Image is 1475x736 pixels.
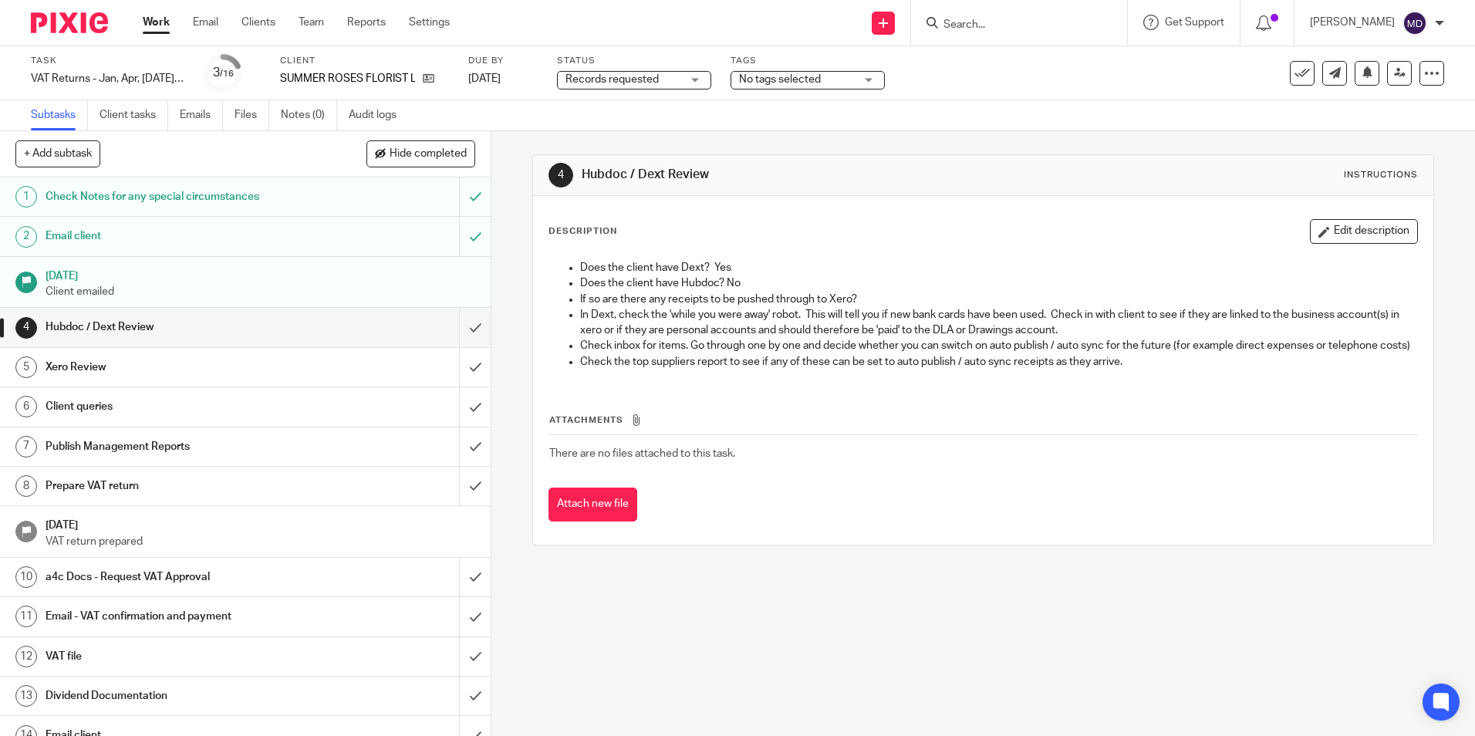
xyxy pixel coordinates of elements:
[46,684,311,707] h1: Dividend Documentation
[46,356,311,379] h1: Xero Review
[31,12,108,33] img: Pixie
[942,19,1081,32] input: Search
[1165,17,1224,28] span: Get Support
[349,100,408,130] a: Audit logs
[46,225,311,248] h1: Email client
[557,55,711,67] label: Status
[731,55,885,67] label: Tags
[15,566,37,588] div: 10
[46,316,311,339] h1: Hubdoc / Dext Review
[31,55,185,67] label: Task
[46,185,311,208] h1: Check Notes for any special circumstances
[347,15,386,30] a: Reports
[580,338,1416,353] p: Check inbox for items. Go through one by one and decide whether you can switch on auto publish / ...
[280,55,449,67] label: Client
[1310,15,1395,30] p: [PERSON_NAME]
[15,685,37,707] div: 13
[366,140,475,167] button: Hide completed
[15,317,37,339] div: 4
[409,15,450,30] a: Settings
[15,646,37,667] div: 12
[548,225,617,238] p: Description
[46,514,476,533] h1: [DATE]
[235,100,269,130] a: Files
[1402,11,1427,35] img: svg%3E
[468,55,538,67] label: Due by
[15,226,37,248] div: 2
[15,140,100,167] button: + Add subtask
[46,566,311,589] h1: a4c Docs - Request VAT Approval
[46,605,311,628] h1: Email - VAT confirmation and payment
[46,435,311,458] h1: Publish Management Reports
[180,100,223,130] a: Emails
[281,100,337,130] a: Notes (0)
[15,186,37,208] div: 1
[580,275,1416,291] p: Does the client have Hubdoc? No
[220,69,234,78] small: /16
[15,356,37,378] div: 5
[193,15,218,30] a: Email
[31,71,185,86] div: VAT Returns - Jan, Apr, Jul, Oct
[15,396,37,417] div: 6
[15,475,37,497] div: 8
[580,292,1416,307] p: If so are there any receipts to be pushed through to Xero?
[1310,219,1418,244] button: Edit description
[46,645,311,668] h1: VAT file
[31,71,185,86] div: VAT Returns - Jan, Apr, [DATE], Oct
[100,100,168,130] a: Client tasks
[580,307,1416,339] p: In Dext, check the 'while you were away' robot. This will tell you if new bank cards have been us...
[15,606,37,627] div: 11
[213,64,234,82] div: 3
[565,74,659,85] span: Records requested
[548,163,573,187] div: 4
[143,15,170,30] a: Work
[31,100,88,130] a: Subtasks
[390,148,467,160] span: Hide completed
[241,15,275,30] a: Clients
[468,73,501,84] span: [DATE]
[548,488,637,522] button: Attach new file
[580,260,1416,275] p: Does the client have Dext? Yes
[549,416,623,424] span: Attachments
[46,284,476,299] p: Client emailed
[580,354,1416,370] p: Check the top suppliers report to see if any of these can be set to auto publish / auto sync rece...
[46,265,476,284] h1: [DATE]
[582,167,1016,183] h1: Hubdoc / Dext Review
[549,448,735,459] span: There are no files attached to this task.
[280,71,415,86] p: SUMMER ROSES FLORIST LTD
[739,74,821,85] span: No tags selected
[46,395,311,418] h1: Client queries
[46,534,476,549] p: VAT return prepared
[15,436,37,457] div: 7
[1344,169,1418,181] div: Instructions
[46,474,311,498] h1: Prepare VAT return
[299,15,324,30] a: Team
